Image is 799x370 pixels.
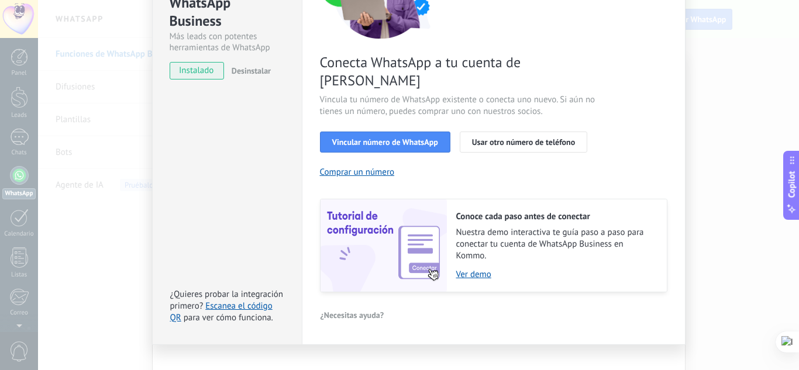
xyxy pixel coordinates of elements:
button: Comprar un número [320,167,395,178]
span: Usar otro número de teléfono [472,138,575,146]
span: Nuestra demo interactiva te guía paso a paso para conectar tu cuenta de WhatsApp Business en Kommo. [456,227,655,262]
a: Ver demo [456,269,655,280]
button: ¿Necesitas ayuda? [320,306,385,324]
span: ¿Necesitas ayuda? [321,311,384,319]
span: ¿Quieres probar la integración primero? [170,289,284,312]
div: Más leads con potentes herramientas de WhatsApp [170,31,285,53]
span: Conecta WhatsApp a tu cuenta de [PERSON_NAME] [320,53,598,89]
a: Escanea el código QR [170,300,273,323]
h2: Conoce cada paso antes de conectar [456,211,655,222]
span: Copilot [786,171,798,198]
span: Vincular número de WhatsApp [332,138,438,146]
span: para ver cómo funciona. [184,312,273,323]
button: Usar otro número de teléfono [460,132,587,153]
button: Desinstalar [227,62,271,79]
span: Desinstalar [232,65,271,76]
span: Vincula tu número de WhatsApp existente o conecta uno nuevo. Si aún no tienes un número, puedes c... [320,94,598,117]
button: Vincular número de WhatsApp [320,132,450,153]
span: instalado [170,62,223,79]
